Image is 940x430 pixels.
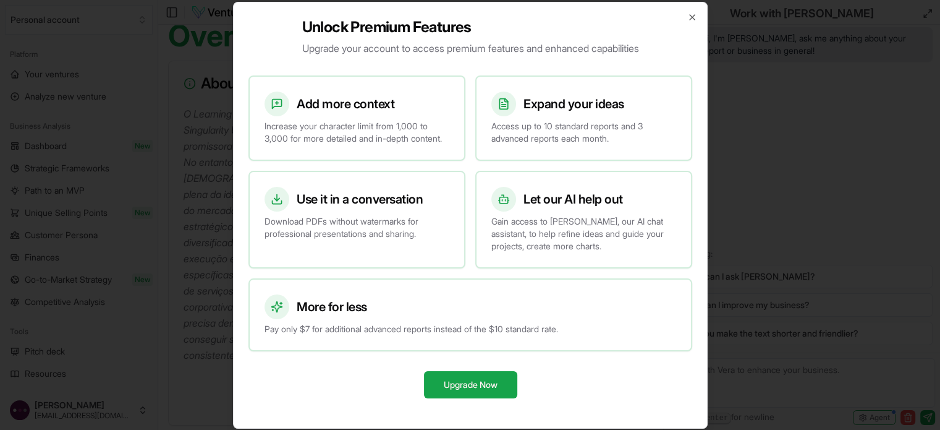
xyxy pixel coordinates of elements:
[423,371,517,398] button: Upgrade Now
[265,323,676,335] p: Pay only $7 for additional advanced reports instead of the $10 standard rate.
[523,95,624,113] h3: Expand your ideas
[302,41,638,56] p: Upgrade your account to access premium features and enhanced capabilities
[523,191,623,208] h3: Let our AI help out
[491,215,676,252] p: Gain access to [PERSON_NAME], our AI chat assistant, to help refine ideas and guide your projects...
[491,120,676,145] p: Access up to 10 standard reports and 3 advanced reports each month.
[265,215,449,240] p: Download PDFs without watermarks for professional presentations and sharing.
[297,95,394,113] h3: Add more context
[302,17,638,37] h2: Unlock Premium Features
[265,120,449,145] p: Increase your character limit from 1,000 to 3,000 for more detailed and in-depth content.
[297,298,367,316] h3: More for less
[297,191,423,208] h3: Use it in a conversation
